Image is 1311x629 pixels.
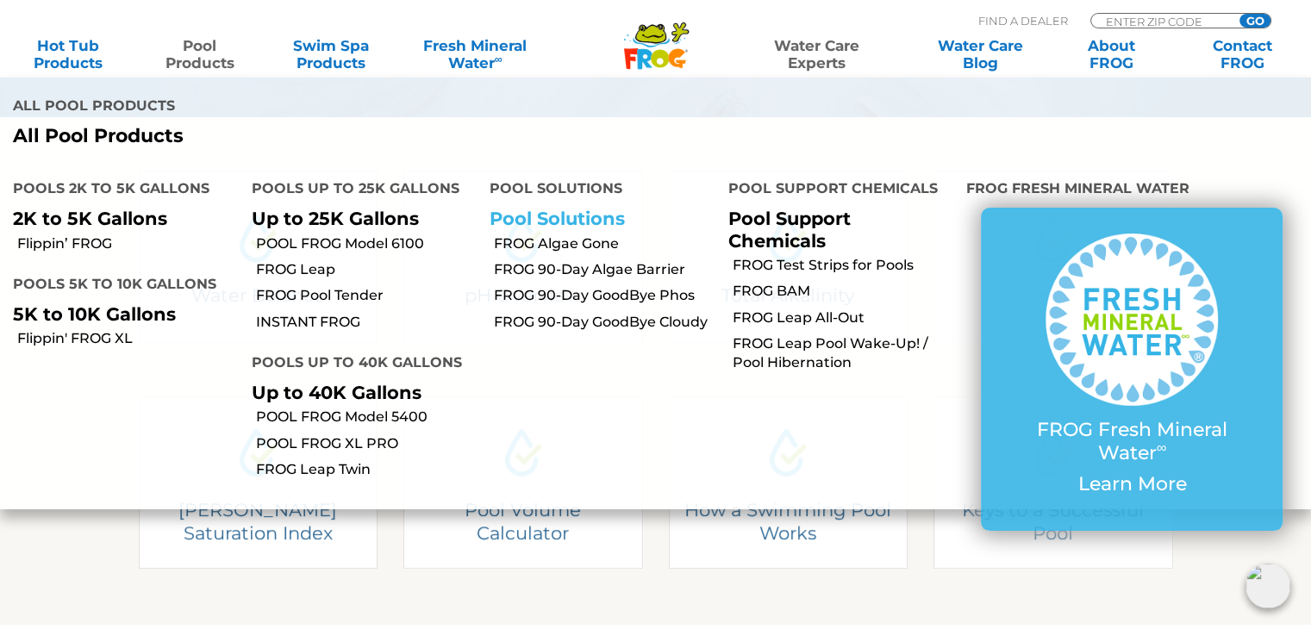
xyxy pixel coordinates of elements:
[728,208,941,251] p: Pool Support Chemicals
[1015,419,1248,464] p: FROG Fresh Mineral Water
[1060,37,1162,72] a: AboutFROG
[733,256,954,275] a: FROG Test Strips for Pools
[490,173,702,208] h4: Pool Solutions
[252,208,465,229] p: Up to 25K Gallons
[13,269,226,303] h4: Pools 5K to 10K Gallons
[494,53,502,65] sup: ∞
[1104,14,1220,28] input: Zip Code Form
[13,303,226,325] p: 5K to 10K Gallons
[256,286,478,305] a: FROG Pool Tender
[728,173,941,208] h4: Pool Support Chemicals
[17,37,119,72] a: Hot TubProducts
[494,260,715,279] a: FROG 90-Day Algae Barrier
[411,37,539,72] a: Fresh MineralWater∞
[681,498,895,545] h4: How a Swimming Pool Works
[494,313,715,332] a: FROG 90-Day GoodBye Cloudy
[1015,234,1248,504] a: FROG Fresh Mineral Water∞ Learn More
[17,329,239,348] a: Flippin' FROG XL
[252,382,465,403] p: Up to 40K Gallons
[494,286,715,305] a: FROG 90-Day GoodBye Phos
[256,460,478,479] a: FROG Leap Twin
[1015,473,1248,495] p: Learn More
[958,498,1148,545] h4: Keys to a Successful Pool
[1245,564,1290,608] img: openIcon
[966,173,1298,208] h4: FROG Fresh Mineral Water
[256,434,478,453] a: POOL FROG XL PRO
[252,347,465,382] h4: Pools up to 40K Gallons
[929,37,1031,72] a: Water CareBlog
[280,37,382,72] a: Swim SpaProducts
[978,13,1068,28] p: Find A Dealer
[1192,37,1294,72] a: ContactFROG
[151,498,365,545] h4: [PERSON_NAME] Saturation Index
[13,208,226,229] p: 2K to 5K Gallons
[256,313,478,332] a: INSTANT FROG
[1156,439,1166,456] sup: ∞
[490,208,625,229] a: Pool Solutions
[428,498,618,545] h4: Pool Volume Calculator
[252,173,465,208] h4: Pools up to 25K Gallons
[13,125,642,147] a: All Pool Products
[256,234,478,253] a: POOL FROG Model 6100
[1239,14,1270,28] input: GO
[256,408,478,427] a: POOL FROG Model 5400
[13,90,642,125] h4: All Pool Products
[13,173,226,208] h4: Pools 2K to 5K Gallons
[17,234,239,253] a: Flippin’ FROG
[734,37,900,72] a: Water CareExperts
[148,37,250,72] a: PoolProducts
[494,234,715,253] a: FROG Algae Gone
[733,308,954,327] a: FROG Leap All-Out
[256,260,478,279] a: FROG Leap
[733,334,954,373] a: FROG Leap Pool Wake-Up! / Pool Hibernation
[733,282,954,301] a: FROG BAM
